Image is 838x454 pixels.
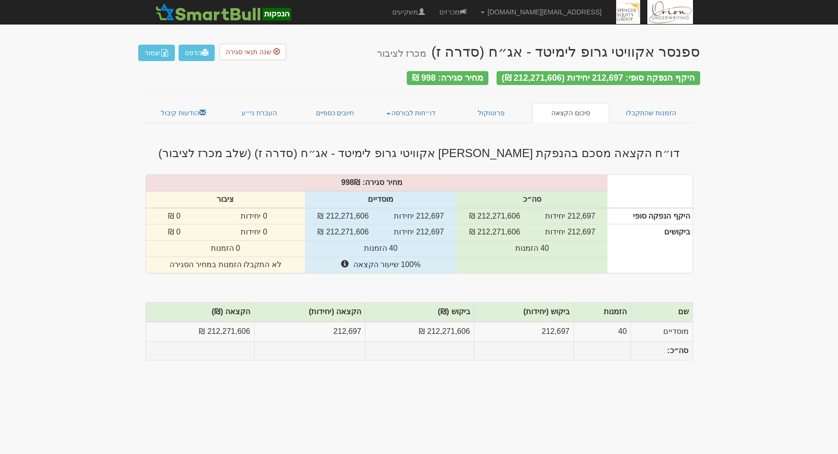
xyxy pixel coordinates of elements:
th: היקף הנפקה סופי [607,208,692,224]
th: הזמנות [573,302,631,321]
td: 212,697 יחידות [381,224,456,241]
td: 40 הזמנות [456,241,607,257]
th: ביקוש (יחידות) [474,302,573,321]
td: 100% שיעור הקצאה [305,257,456,273]
td: 212,697 [254,322,365,341]
td: 0 יחידות [203,208,305,224]
a: העברת ני״ע [221,103,298,123]
small: מכרז לציבור [377,48,426,59]
td: 40 [573,322,631,341]
div: ₪ [141,177,613,188]
td: 212,271,606 ₪ [456,224,533,241]
th: סה״כ [456,191,607,208]
a: חיובים כספיים [298,103,373,123]
h3: דו״ח הקצאה מסכם בהנפקת [PERSON_NAME] אקוויטי גרופ לימיטד - אג״ח (סדרה ז) (שלב מכרז לציבור) [138,147,700,160]
a: הזמנות שהתקבלו [609,103,693,123]
span: 16,075 יחידות מתוך 16,075 ( 100% סוג עיגול ליחידה הקרובה ) [341,260,349,268]
td: 212,271,606 ₪ [305,208,381,224]
th: ציבור [146,191,305,208]
td: 0 הזמנות [146,241,305,257]
a: דו״חות לבורסה [372,103,450,123]
div: ספנסר אקוויטי גרופ לימיטד - אג״ח (סדרה ז) [377,44,700,60]
td: 40 לימיטים יחודיים, 31 משקיעים מסווגים [305,241,456,257]
td: 212,271,606 ₪ [456,208,533,224]
span: שנה תנאי סגירה [226,48,271,56]
td: לא התקבלו הזמנות במחיר הסגירה [146,257,305,273]
td: 212,697 יחידות [533,208,607,224]
img: סמארטבול - מערכת לניהול הנפקות [153,2,294,22]
a: פרוטוקול [450,103,533,123]
td: 0 ₪ [146,208,203,224]
td: 212,697 [474,322,573,341]
button: שנה תנאי סגירה [219,44,286,60]
td: 212,271,606 ₪ [146,322,254,341]
td: 212,697 יחידות [533,224,607,241]
td: 212,271,606 ₪ [305,224,381,241]
th: סה״כ: [631,341,692,360]
div: מחיר סגירה: 998 ₪ [407,71,488,85]
td: 0 ₪ [146,224,203,241]
th: ביקושים [607,224,692,273]
div: היקף הנפקה סופי: 212,697 יחידות (212,271,606 ₪) [497,71,700,85]
td: 0 יחידות [203,224,305,241]
a: סיכום הקצאה [532,103,609,123]
a: הדפס [179,45,215,61]
span: 998 [341,178,354,186]
td: מוסדיים [631,322,692,341]
button: שמור [138,45,175,61]
th: הקצאה (₪) [146,302,254,321]
strong: מחיר סגירה: [363,178,403,186]
th: הקצאה (יחידות) [254,302,365,321]
a: הודעות קיבול [146,103,222,123]
th: ביקוש (₪) [365,302,474,321]
th: שם [631,302,692,321]
td: 212,697 יחידות [381,208,456,224]
th: מוסדיים [305,191,456,208]
img: excel-file-white.png [161,49,169,57]
td: 212,271,606 ₪ [365,322,474,341]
